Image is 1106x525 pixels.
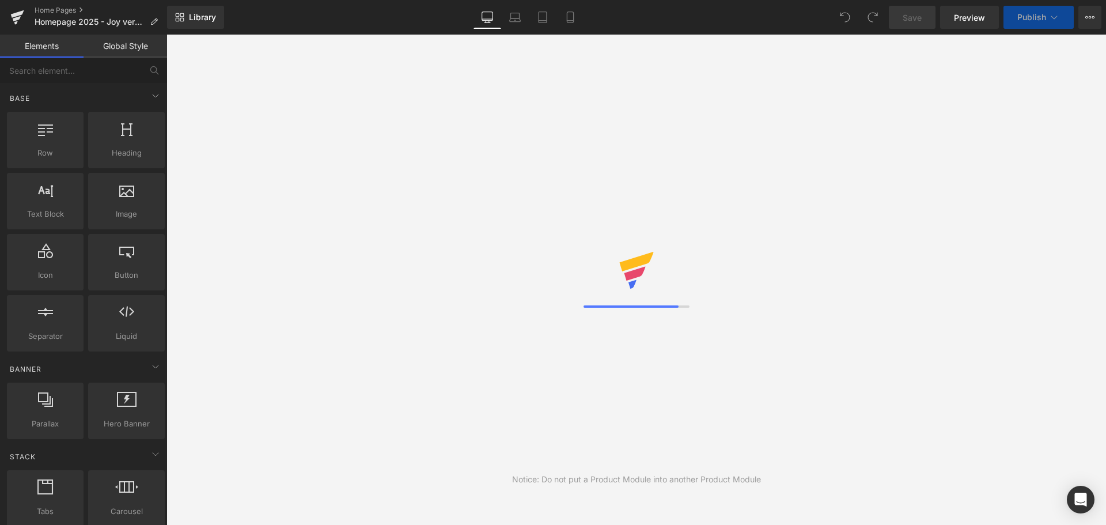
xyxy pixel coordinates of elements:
span: Image [92,208,161,220]
span: Save [903,12,922,24]
a: Global Style [84,35,167,58]
span: Base [9,93,31,104]
a: Mobile [556,6,584,29]
a: Laptop [501,6,529,29]
span: Banner [9,364,43,375]
a: Preview [940,6,999,29]
a: New Library [167,6,224,29]
span: Text Block [10,208,80,220]
span: Carousel [92,505,161,518]
button: Redo [861,6,884,29]
span: Liquid [92,330,161,342]
button: Publish [1003,6,1074,29]
span: Library [189,12,216,22]
span: Button [92,269,161,281]
span: Parallax [10,418,80,430]
span: Heading [92,147,161,159]
span: Tabs [10,505,80,518]
span: Row [10,147,80,159]
span: Preview [954,12,985,24]
span: Hero Banner [92,418,161,430]
div: Notice: Do not put a Product Module into another Product Module [512,473,761,486]
span: Separator [10,330,80,342]
button: More [1078,6,1101,29]
a: Desktop [474,6,501,29]
button: Undo [834,6,857,29]
span: Stack [9,451,37,462]
span: Icon [10,269,80,281]
div: Open Intercom Messenger [1067,486,1094,513]
span: Homepage 2025 - Joy version [35,17,145,27]
a: Tablet [529,6,556,29]
a: Home Pages [35,6,167,15]
span: Publish [1017,13,1046,22]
